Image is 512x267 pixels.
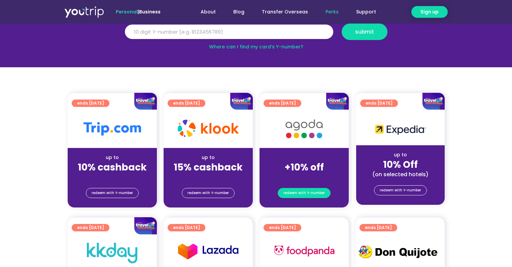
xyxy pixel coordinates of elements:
[174,161,243,174] strong: 15% cashback
[86,188,139,198] a: redeem with Y-number
[125,24,387,45] form: Y Number
[209,43,303,50] a: Where can I find my card’s Y-number?
[264,224,301,231] a: ends [DATE]
[139,8,161,15] a: Business
[383,158,418,171] strong: 10% Off
[347,6,385,18] a: Support
[265,174,343,181] div: (for stays only)
[116,8,161,15] span: |
[173,224,200,231] span: ends [DATE]
[278,188,331,198] a: redeem with Y-number
[317,6,347,18] a: Perks
[187,188,229,198] span: redeem with Y-number
[269,224,296,231] span: ends [DATE]
[169,154,247,161] div: up to
[192,6,225,18] a: About
[78,161,147,174] strong: 10% cashback
[420,8,439,15] span: Sign up
[365,224,392,231] span: ends [DATE]
[168,224,205,231] a: ends [DATE]
[92,188,133,198] span: redeem with Y-number
[380,186,421,195] span: redeem with Y-number
[283,188,325,198] span: redeem with Y-number
[225,6,253,18] a: Blog
[116,8,138,15] span: Personal
[179,6,385,18] nav: Menu
[169,174,247,181] div: (for stays only)
[73,174,151,181] div: (for stays only)
[362,171,439,178] div: (on selected hotels)
[125,25,333,39] input: 10 digit Y-number (e.g. 8123456789)
[284,161,324,174] strong: +10% off
[360,224,397,231] a: ends [DATE]
[374,185,427,195] a: redeem with Y-number
[342,24,387,40] button: submit
[355,29,374,34] span: submit
[253,6,317,18] a: Transfer Overseas
[362,151,439,158] div: up to
[73,154,151,161] div: up to
[298,154,310,161] span: up to
[411,6,448,18] a: Sign up
[182,188,235,198] a: redeem with Y-number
